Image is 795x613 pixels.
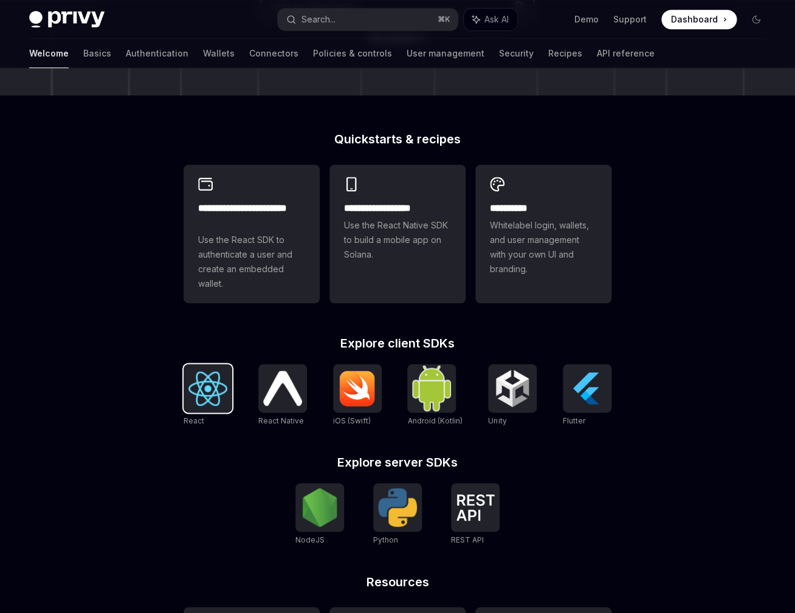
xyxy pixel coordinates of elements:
img: iOS (Swift) [338,370,377,406]
img: React Native [263,371,302,405]
span: Whitelabel login, wallets, and user management with your own UI and branding. [490,218,597,276]
a: PythonPython [373,483,422,546]
a: Welcome [29,39,69,68]
a: Dashboard [661,10,737,29]
a: **** **** **** ***Use the React Native SDK to build a mobile app on Solana. [329,165,466,303]
span: NodeJS [295,535,325,544]
span: Use the React Native SDK to build a mobile app on Solana. [344,218,451,262]
span: ⌘ K [438,15,450,24]
a: Connectors [249,39,298,68]
a: User management [407,39,484,68]
h2: Explore client SDKs [184,337,611,349]
a: Policies & controls [313,39,392,68]
a: REST APIREST API [451,483,500,546]
div: Search... [301,12,335,27]
img: Flutter [568,369,607,408]
span: React Native [258,416,304,425]
a: NodeJSNodeJS [295,483,344,546]
span: iOS (Swift) [333,416,371,425]
img: NodeJS [300,488,339,527]
button: Search...⌘K [278,9,457,30]
a: Basics [83,39,111,68]
a: API reference [597,39,655,68]
span: Unity [488,416,506,425]
button: Ask AI [464,9,517,30]
span: Flutter [563,416,585,425]
span: Android (Kotlin) [407,416,462,425]
h2: Quickstarts & recipes [184,133,611,145]
a: Wallets [203,39,235,68]
img: Python [378,488,417,527]
a: Authentication [126,39,188,68]
span: Ask AI [484,13,509,26]
a: UnityUnity [488,364,537,427]
a: **** *****Whitelabel login, wallets, and user management with your own UI and branding. [475,165,611,303]
img: Android (Kotlin) [412,365,451,411]
h2: Resources [184,575,611,587]
span: REST API [451,535,484,544]
span: React [184,416,204,425]
a: iOS (Swift)iOS (Swift) [333,364,382,427]
img: dark logo [29,11,105,28]
a: Support [613,13,647,26]
a: Android (Kotlin)Android (Kotlin) [407,364,462,427]
a: React NativeReact Native [258,364,307,427]
span: Use the React SDK to authenticate a user and create an embedded wallet. [198,233,305,291]
button: Toggle dark mode [746,10,766,29]
img: Unity [493,369,532,408]
a: ReactReact [184,364,232,427]
span: Python [373,535,398,544]
h2: Explore server SDKs [184,456,611,468]
a: Security [499,39,534,68]
a: FlutterFlutter [563,364,611,427]
img: React [188,371,227,406]
span: Dashboard [671,13,718,26]
a: Recipes [548,39,582,68]
img: REST API [456,494,495,521]
a: Demo [574,13,599,26]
